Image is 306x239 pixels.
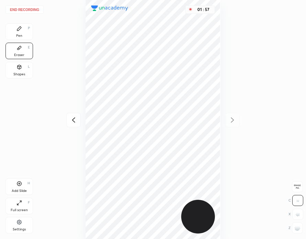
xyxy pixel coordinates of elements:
div: H [28,182,30,185]
div: E [28,46,30,49]
div: X [288,209,303,220]
div: Settings [13,228,26,231]
div: C [288,195,303,206]
button: End recording [6,6,44,14]
div: Pen [16,34,22,37]
span: Erase all [292,184,303,189]
div: L [28,65,30,68]
div: P [28,26,30,30]
div: Shapes [13,73,25,76]
div: 01 : 57 [195,7,212,12]
div: Eraser [14,53,24,57]
img: logo.38c385cc.svg [91,6,128,11]
div: Add Slide [12,189,27,193]
div: Full screen [11,208,28,212]
div: Z [288,222,303,233]
div: F [28,201,30,204]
